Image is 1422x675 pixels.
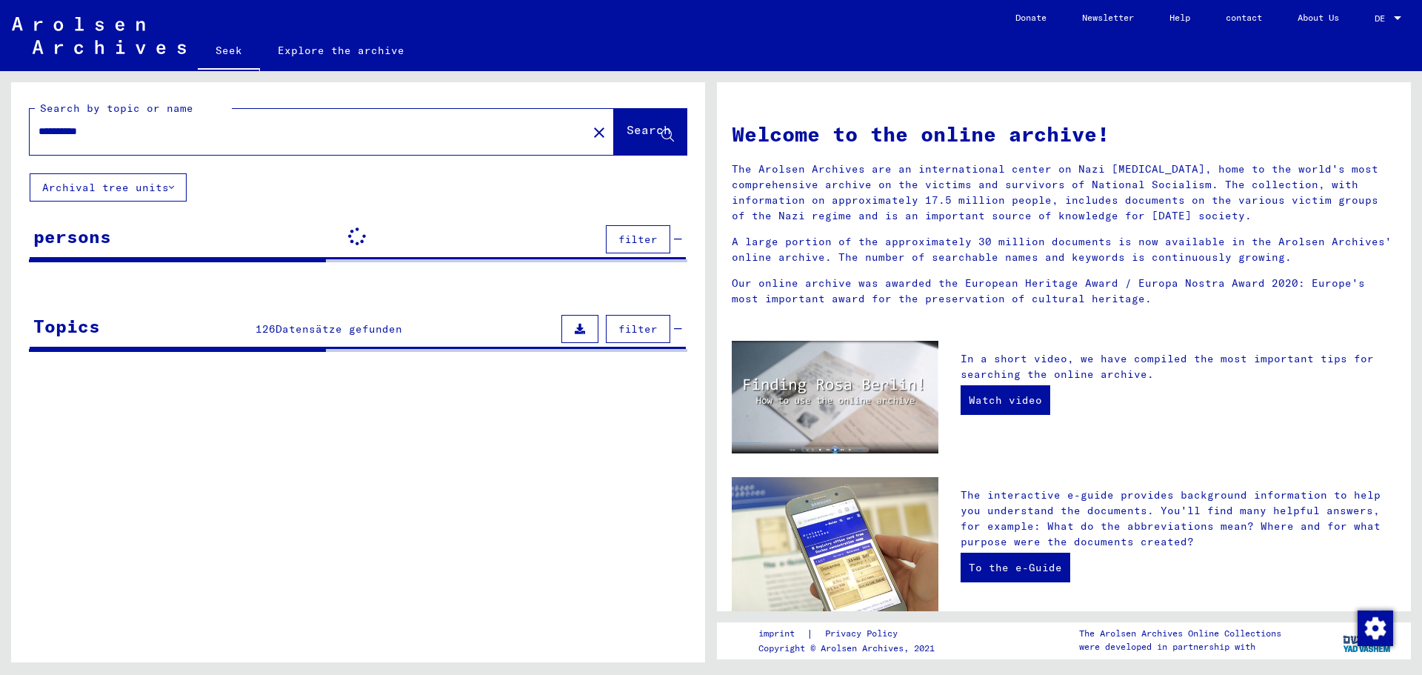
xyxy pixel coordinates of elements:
[1375,13,1385,24] font: DE
[1340,622,1395,659] img: yv_logo.png
[590,124,608,142] mat-icon: close
[606,315,670,343] button: filter
[198,33,260,71] a: Seek
[256,322,276,336] span: 126
[961,352,1374,381] font: In a short video, we have compiled the most important tips for searching the online archive.
[276,322,402,336] span: Datensätze gefunden
[807,627,813,640] font: |
[732,162,1378,222] font: The Arolsen Archives are an international center on Nazi [MEDICAL_DATA], home to the world's most...
[758,626,807,642] a: imprint
[30,173,187,202] button: Archival tree units
[813,626,915,642] a: Privacy Policy
[614,109,687,155] button: Search
[825,628,898,639] font: Privacy Policy
[33,225,111,247] font: persons
[33,315,100,337] font: Topics
[278,44,404,57] font: Explore the archive
[1082,12,1134,23] font: Newsletter
[1169,12,1190,23] font: Help
[732,276,1365,305] font: Our online archive was awarded the European Heritage Award / Europa Nostra Award 2020: Europe's m...
[961,385,1050,415] a: Watch video
[216,44,242,57] font: Seek
[1079,628,1281,639] font: The Arolsen Archives Online Collections
[42,181,169,194] font: Archival tree units
[732,477,938,615] img: eguide.jpg
[969,561,1062,574] font: To the e-Guide
[758,628,795,639] font: imprint
[961,488,1381,548] font: The interactive e-guide provides background information to help you understand the documents. You...
[618,322,658,336] font: filter
[1226,12,1262,23] font: contact
[961,553,1070,582] a: To the e-Guide
[584,117,614,147] button: Clear
[1358,611,1393,646] img: Change consent
[732,341,938,453] img: video.jpg
[40,102,193,115] font: Search by topic or name
[260,33,422,68] a: Explore the archive
[732,235,1392,264] font: A large portion of the approximately 30 million documents is now available in the Arolsen Archive...
[1079,641,1255,652] font: were developed in partnership with
[606,225,670,253] button: filter
[12,17,186,54] img: Arolsen_neg.svg
[618,233,658,246] font: filter
[1015,12,1047,23] font: Donate
[627,122,671,137] font: Search
[732,121,1109,147] font: Welcome to the online archive!
[969,393,1042,407] font: Watch video
[1298,12,1339,23] font: About Us
[758,642,935,654] font: Copyright © Arolsen Archives, 2021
